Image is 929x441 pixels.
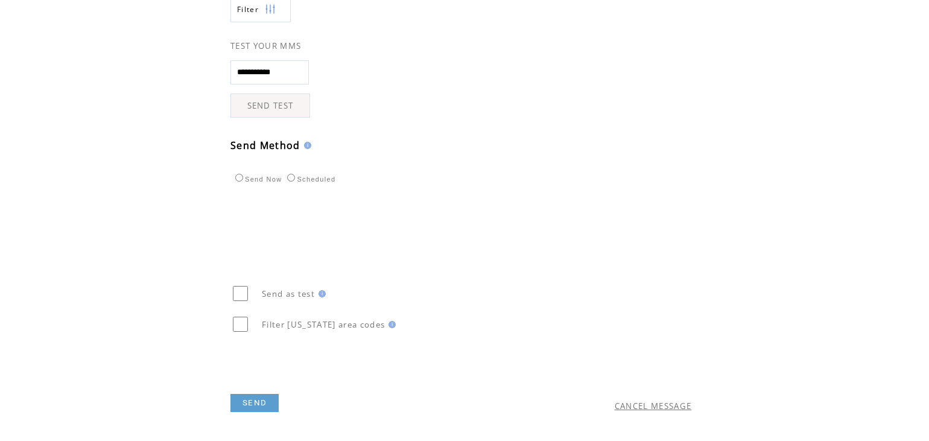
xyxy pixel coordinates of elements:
label: Scheduled [284,176,335,183]
a: SEND [230,394,279,412]
img: help.gif [315,290,326,297]
a: SEND TEST [230,94,310,118]
span: Send as test [262,288,315,299]
span: Filter [US_STATE] area codes [262,319,385,330]
img: help.gif [385,321,396,328]
span: Send Method [230,139,300,152]
label: Send Now [232,176,282,183]
span: TEST YOUR MMS [230,40,301,51]
span: Show filters [237,4,259,14]
img: help.gif [300,142,311,149]
input: Scheduled [287,174,295,182]
a: CANCEL MESSAGE [615,401,692,411]
input: Send Now [235,174,243,182]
